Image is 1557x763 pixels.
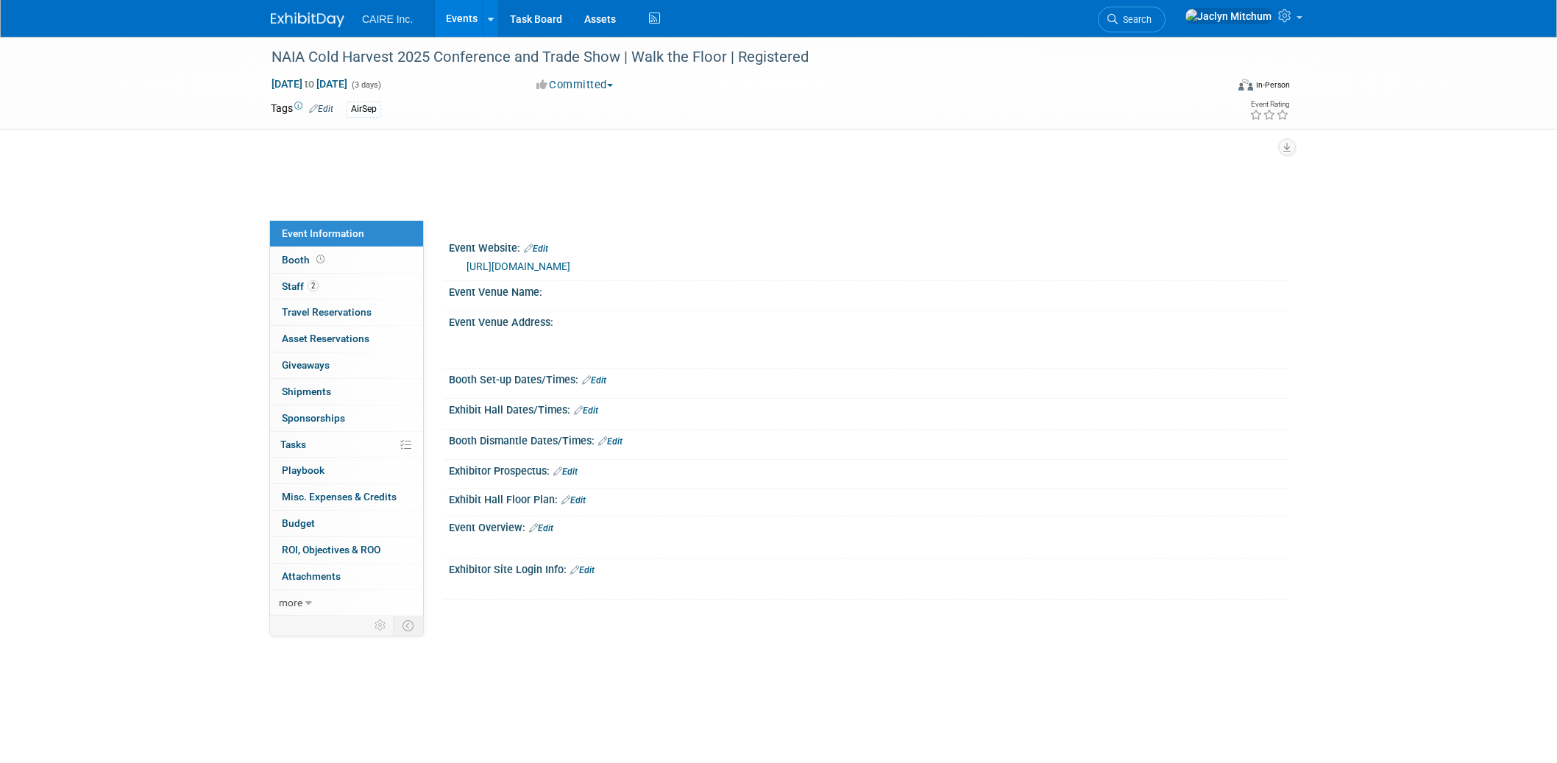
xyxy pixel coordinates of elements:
a: Asset Reservations [270,326,423,352]
a: Edit [309,104,333,114]
span: more [279,597,302,608]
span: Playbook [282,464,324,476]
a: Tasks [270,432,423,458]
span: Travel Reservations [282,306,372,318]
span: Shipments [282,386,331,397]
span: Booth not reserved yet [313,254,327,265]
span: Misc. Expenses & Credits [282,491,397,503]
a: Shipments [270,379,423,405]
a: Sponsorships [270,405,423,431]
span: Asset Reservations [282,333,369,344]
div: Event Rating [1249,101,1289,108]
img: Jaclyn Mitchum [1185,8,1272,24]
a: Travel Reservations [270,299,423,325]
div: NAIA Cold Harvest 2025 Conference and Trade Show | Walk the Floor | Registered [266,44,1203,71]
span: Attachments [282,570,341,582]
div: Event Format [1138,77,1290,99]
div: In-Person [1255,79,1290,91]
div: Event Website: [449,237,1286,256]
a: [URL][DOMAIN_NAME] [467,260,570,272]
a: more [270,590,423,616]
a: Playbook [270,458,423,483]
a: Search [1098,7,1166,32]
span: Sponsorships [282,412,345,424]
td: Toggle Event Tabs [394,616,424,635]
span: Staff [282,280,319,292]
div: Booth Dismantle Dates/Times: [449,430,1286,449]
a: Edit [524,244,548,254]
span: ROI, Objectives & ROO [282,544,380,556]
span: (3 days) [350,80,381,90]
img: ExhibitDay [271,13,344,27]
div: Event Overview: [449,517,1286,536]
a: Misc. Expenses & Credits [270,484,423,510]
a: Edit [598,436,623,447]
a: Booth [270,247,423,273]
span: CAIRE Inc. [362,13,413,25]
a: Giveaways [270,352,423,378]
span: [DATE] [DATE] [271,77,348,91]
a: Edit [582,375,606,386]
div: Event Venue Address: [449,311,1286,330]
a: Attachments [270,564,423,589]
a: ROI, Objectives & ROO [270,537,423,563]
div: Exhibit Hall Dates/Times: [449,399,1286,418]
span: Booth [282,254,327,266]
a: Edit [529,523,553,533]
div: Exhibit Hall Floor Plan: [449,489,1286,508]
span: Tasks [280,439,306,450]
span: Budget [282,517,315,529]
td: Personalize Event Tab Strip [368,616,394,635]
div: Event Venue Name: [449,281,1286,299]
span: Event Information [282,227,364,239]
a: Edit [561,495,586,505]
td: Tags [271,101,333,118]
span: Giveaways [282,359,330,371]
span: 2 [308,280,319,291]
div: Exhibitor Prospectus: [449,460,1286,479]
div: Booth Set-up Dates/Times: [449,369,1286,388]
a: Budget [270,511,423,536]
div: AirSep [347,102,381,117]
a: Staff2 [270,274,423,299]
a: Event Information [270,221,423,246]
img: Format-Inperson.png [1238,79,1253,91]
button: Committed [531,77,619,93]
a: Edit [553,466,578,477]
div: Exhibitor Site Login Info: [449,558,1286,578]
span: Search [1118,14,1152,25]
a: Edit [570,565,595,575]
a: Edit [574,405,598,416]
span: to [302,78,316,90]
